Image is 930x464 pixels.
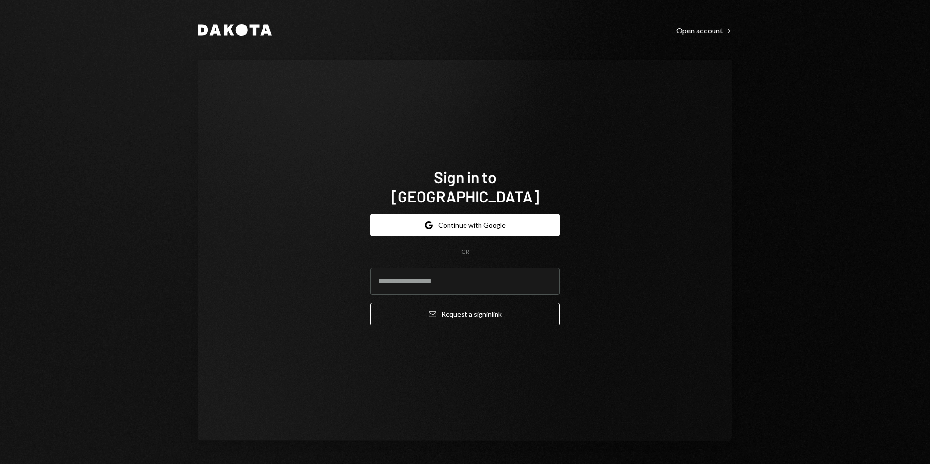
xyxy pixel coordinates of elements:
[370,214,560,236] button: Continue with Google
[370,303,560,325] button: Request a signinlink
[370,167,560,206] h1: Sign in to [GEOGRAPHIC_DATA]
[676,26,732,35] div: Open account
[461,248,469,256] div: OR
[676,25,732,35] a: Open account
